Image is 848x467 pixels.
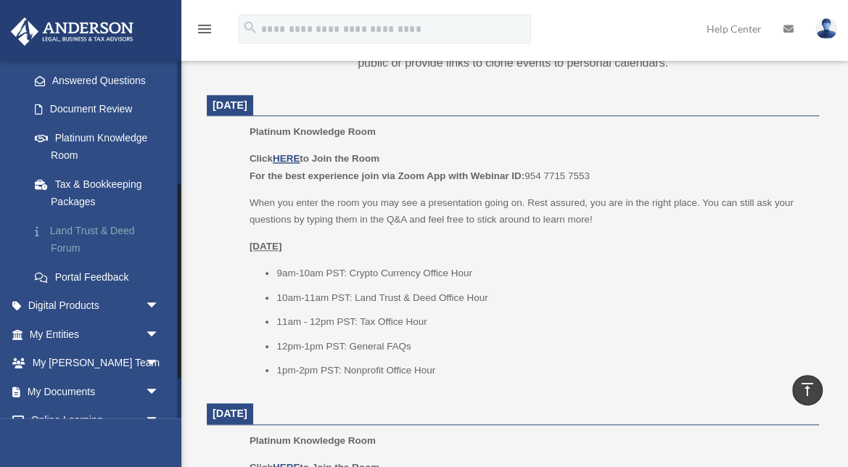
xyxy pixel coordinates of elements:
[250,126,376,137] span: Platinum Knowledge Room
[799,381,816,398] i: vertical_align_top
[10,349,181,378] a: My [PERSON_NAME] Teamarrow_drop_down
[250,435,376,446] span: Platinum Knowledge Room
[7,17,138,46] img: Anderson Advisors Platinum Portal
[10,292,181,321] a: Digital Productsarrow_drop_down
[10,320,181,349] a: My Entitiesarrow_drop_down
[250,241,282,252] u: [DATE]
[815,18,837,39] img: User Pic
[196,25,213,38] a: menu
[250,170,524,181] b: For the best experience join via Zoom App with Webinar ID:
[20,263,181,292] a: Portal Feedback
[145,320,174,350] span: arrow_drop_down
[273,153,300,164] a: HERE
[145,349,174,379] span: arrow_drop_down
[145,377,174,407] span: arrow_drop_down
[10,377,181,406] a: My Documentsarrow_drop_down
[250,194,809,228] p: When you enter the room you may see a presentation going on. Rest assured, you are in the right p...
[276,313,809,331] li: 11am - 12pm PST: Tax Office Hour
[20,66,181,95] a: Answered Questions
[276,338,809,355] li: 12pm-1pm PST: General FAQs
[250,153,379,164] b: Click to Join the Room
[276,265,809,282] li: 9am-10am PST: Crypto Currency Office Hour
[196,20,213,38] i: menu
[20,170,181,216] a: Tax & Bookkeeping Packages
[792,375,823,405] a: vertical_align_top
[20,123,174,170] a: Platinum Knowledge Room
[213,408,247,419] span: [DATE]
[20,216,181,263] a: Land Trust & Deed Forum
[242,20,258,36] i: search
[276,289,809,307] li: 10am-11am PST: Land Trust & Deed Office Hour
[10,406,181,435] a: Online Learningarrow_drop_down
[20,95,181,124] a: Document Review
[145,292,174,321] span: arrow_drop_down
[213,99,247,111] span: [DATE]
[145,406,174,436] span: arrow_drop_down
[250,150,809,184] p: 954 7715 7553
[276,362,809,379] li: 1pm-2pm PST: Nonprofit Office Hour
